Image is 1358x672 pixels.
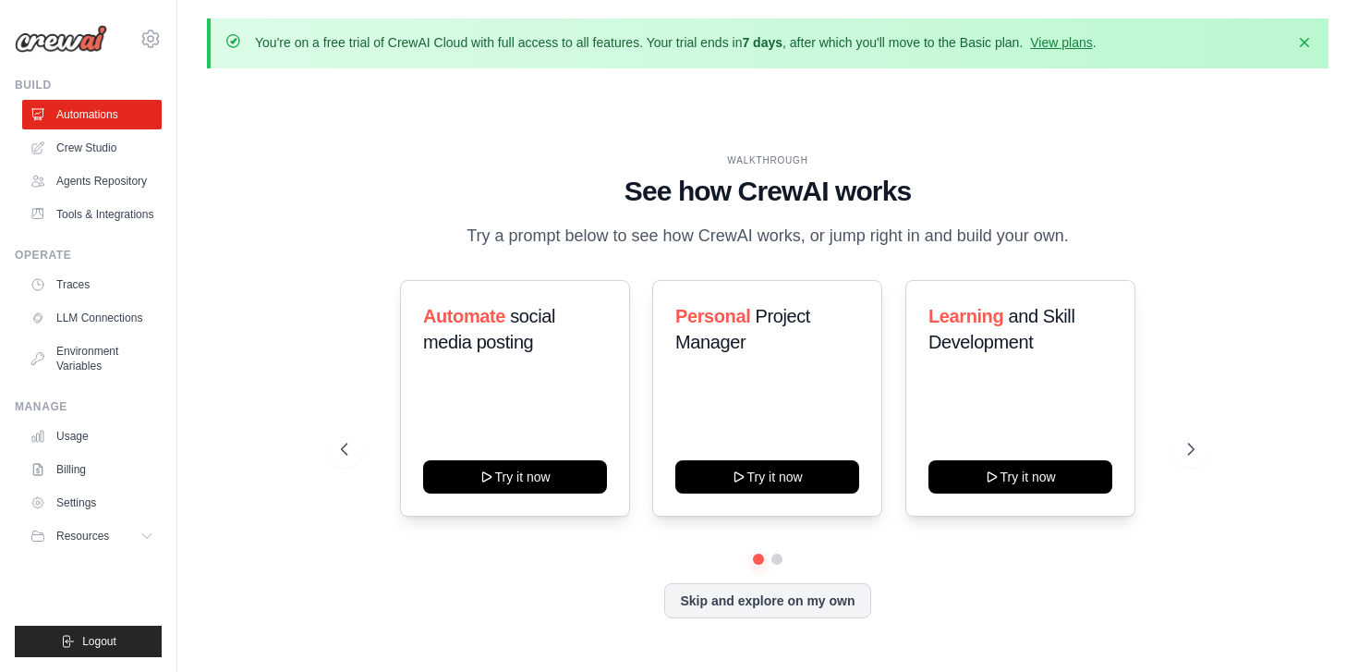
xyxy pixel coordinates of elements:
button: Try it now [675,460,859,494]
a: LLM Connections [22,303,162,333]
a: Agents Repository [22,166,162,196]
span: Learning [928,306,1003,326]
h1: See how CrewAI works [341,175,1194,208]
span: Automate [423,306,505,326]
p: You're on a free trial of CrewAI Cloud with full access to all features. Your trial ends in , aft... [255,33,1097,52]
a: Automations [22,100,162,129]
a: Billing [22,455,162,484]
span: Resources [56,529,109,544]
a: Traces [22,270,162,299]
a: Settings [22,488,162,518]
span: Personal [675,306,750,326]
div: WALKTHROUGH [341,153,1194,167]
a: Crew Studio [22,133,162,163]
span: social media posting [423,306,555,352]
a: Usage [22,422,162,451]
button: Skip and explore on my own [664,583,870,618]
strong: 7 days [742,35,782,50]
a: Environment Variables [22,336,162,381]
button: Logout [15,626,162,657]
button: Try it now [423,460,607,494]
span: Project Manager [675,306,810,352]
p: Try a prompt below to see how CrewAI works, or jump right in and build your own. [457,223,1078,250]
img: Logo [15,25,107,53]
div: Manage [15,399,162,414]
button: Resources [22,521,162,551]
div: Build [15,78,162,92]
a: View plans [1030,35,1092,50]
span: Logout [82,634,116,649]
div: Operate [15,248,162,263]
button: Try it now [928,460,1112,494]
a: Tools & Integrations [22,200,162,229]
span: and Skill Development [928,306,1074,352]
